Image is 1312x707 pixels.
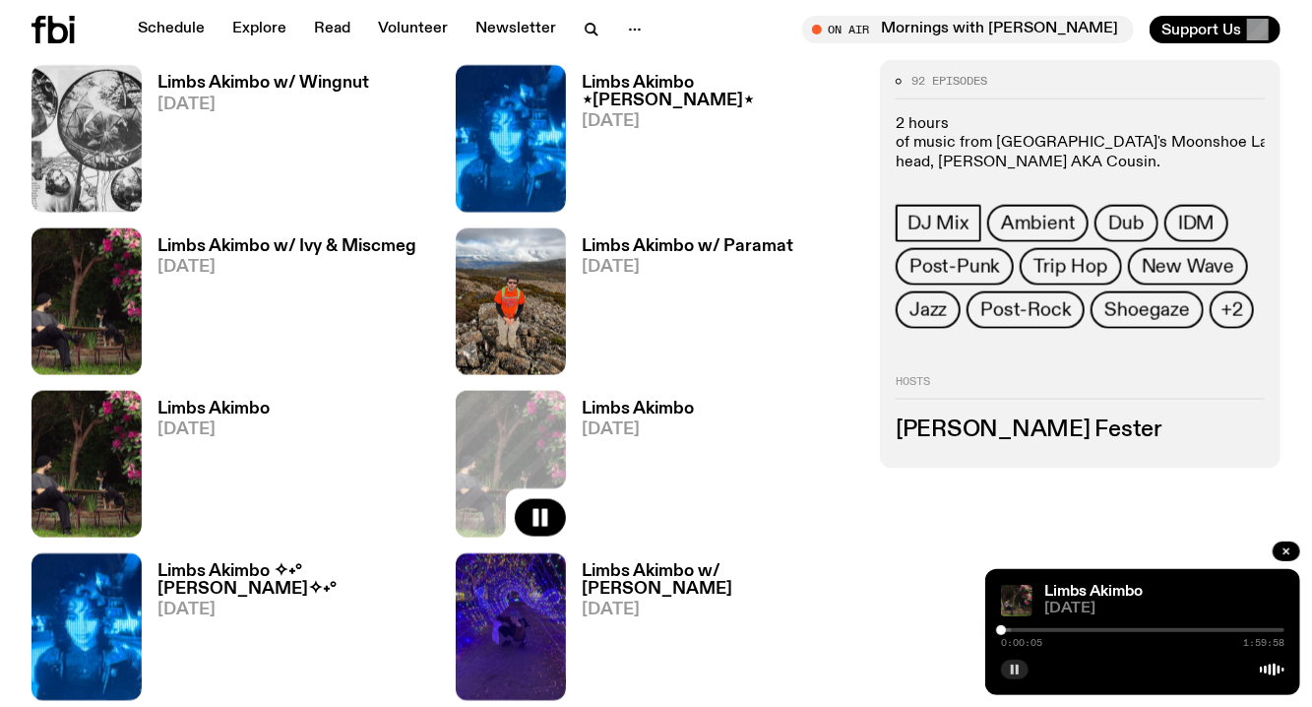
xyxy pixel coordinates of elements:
h3: Limbs Akimbo w/ [PERSON_NAME] [582,563,856,597]
button: On AirMornings with [PERSON_NAME] [802,16,1134,43]
h3: Limbs Akimbo [582,401,694,418]
a: Post-Punk [896,247,1014,285]
span: +2 [1221,298,1243,320]
a: Limbs Akimbo[DATE] [142,401,270,538]
a: New Wave [1128,247,1248,285]
button: +2 [1210,290,1255,328]
span: [DATE] [157,602,432,618]
img: Jackson sits at an outdoor table, legs crossed and gazing at a black and brown dog also sitting a... [31,228,142,375]
span: [DATE] [582,602,856,618]
a: Schedule [126,16,217,43]
h3: Limbs Akimbo w/ Paramat [582,238,793,255]
img: Jackson sits at an outdoor table, legs crossed and gazing at a black and brown dog also sitting a... [1001,585,1032,616]
h3: [PERSON_NAME] Fester [896,418,1265,440]
span: 92 episodes [911,75,987,86]
span: Trip Hop [1033,255,1107,277]
a: Limbs Akimbo ✧˖°[PERSON_NAME]✧˖°[DATE] [142,563,432,700]
h3: Limbs Akimbo ⋆[PERSON_NAME]⋆ [582,75,856,108]
h2: Hosts [896,375,1265,399]
span: 0:00:05 [1001,638,1042,648]
a: Limbs Akimbo w/ Wingnut[DATE] [142,75,369,212]
a: Shoegaze [1091,290,1203,328]
h3: Limbs Akimbo w/ Wingnut [157,75,369,92]
img: Image from 'Domebooks: Reflecting on Domebook 2' by Lloyd Kahn [31,65,142,212]
span: [DATE] [582,259,793,276]
a: Dub [1094,204,1157,241]
span: Support Us [1161,21,1241,38]
a: Limbs Akimbo[DATE] [566,401,694,538]
p: 2 hours of music from [GEOGRAPHIC_DATA]'s Moonshoe Label head, [PERSON_NAME] AKA Cousin. [896,114,1265,171]
a: Read [302,16,362,43]
a: Ambient [987,204,1090,241]
a: Trip Hop [1020,247,1121,285]
span: [DATE] [582,421,694,438]
span: [DATE] [582,113,856,130]
span: [DATE] [157,96,369,113]
a: Post-Rock [967,290,1085,328]
span: IDM [1178,212,1215,233]
span: [DATE] [157,421,270,438]
span: Post-Rock [980,298,1071,320]
span: Post-Punk [909,255,1000,277]
a: IDM [1164,204,1228,241]
a: Explore [220,16,298,43]
button: Support Us [1150,16,1281,43]
a: Limbs Akimbo w/ Ivy & Miscmeg[DATE] [142,238,416,375]
span: Dub [1108,212,1144,233]
a: DJ Mix [896,204,981,241]
span: [DATE] [1044,602,1284,616]
span: 1:59:58 [1243,638,1284,648]
h3: Limbs Akimbo ✧˖°[PERSON_NAME]✧˖° [157,563,432,597]
span: Jazz [909,298,947,320]
a: Volunteer [366,16,460,43]
a: Limbs Akimbo w/ Paramat[DATE] [566,238,793,375]
img: Jackson sits at an outdoor table, legs crossed and gazing at a black and brown dog also sitting a... [31,391,142,538]
span: [DATE] [157,259,416,276]
span: Shoegaze [1104,298,1189,320]
a: Limbs Akimbo [1044,584,1143,600]
span: DJ Mix [907,212,969,233]
a: Limbs Akimbo ⋆[PERSON_NAME]⋆[DATE] [566,75,856,212]
h3: Limbs Akimbo [157,401,270,418]
h3: Limbs Akimbo w/ Ivy & Miscmeg [157,238,416,255]
span: Ambient [1001,212,1076,233]
span: New Wave [1142,255,1234,277]
a: Jazz [896,290,961,328]
a: Newsletter [464,16,568,43]
a: Limbs Akimbo w/ [PERSON_NAME][DATE] [566,563,856,700]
